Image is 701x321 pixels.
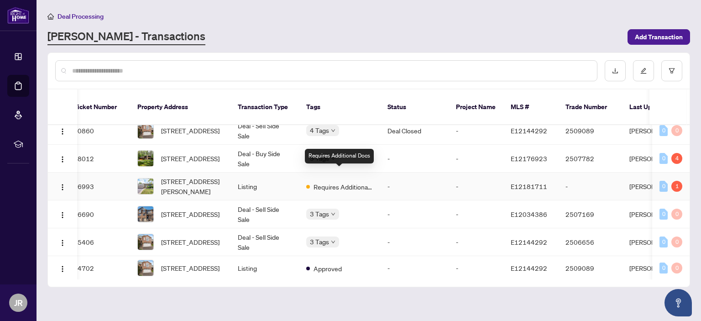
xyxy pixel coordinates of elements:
[230,256,299,280] td: Listing
[331,128,335,133] span: down
[671,181,682,192] div: 1
[558,200,622,228] td: 2507169
[671,125,682,136] div: 0
[138,123,153,138] img: thumbnail-img
[59,184,66,191] img: Logo
[59,128,66,135] img: Logo
[659,181,668,192] div: 0
[310,125,329,136] span: 4 Tags
[661,60,682,81] button: filter
[558,89,622,125] th: Trade Number
[671,263,682,274] div: 0
[622,117,691,145] td: [PERSON_NAME]
[511,238,547,246] span: E12144292
[622,200,691,228] td: [PERSON_NAME]
[305,149,374,163] div: Requires Additional Docs
[161,126,220,136] span: [STREET_ADDRESS]
[622,173,691,200] td: [PERSON_NAME]
[511,126,547,135] span: E12144292
[310,237,329,247] span: 3 Tags
[380,228,449,256] td: -
[449,228,503,256] td: -
[622,228,691,256] td: [PERSON_NAME]
[59,156,66,163] img: Logo
[449,200,503,228] td: -
[59,239,66,247] img: Logo
[55,151,70,166] button: Logo
[230,173,299,200] td: Listing
[66,228,130,256] td: 35406
[66,173,130,200] td: 36993
[314,263,342,274] span: Approved
[380,200,449,228] td: -
[659,263,668,274] div: 0
[622,256,691,280] td: [PERSON_NAME]
[558,173,622,200] td: -
[66,256,130,280] td: 34702
[380,256,449,280] td: -
[605,60,626,81] button: download
[14,296,23,309] span: JR
[161,237,220,247] span: [STREET_ADDRESS]
[669,68,675,74] span: filter
[612,68,618,74] span: download
[47,29,205,45] a: [PERSON_NAME] - Transactions
[628,29,690,45] button: Add Transaction
[299,89,380,125] th: Tags
[633,60,654,81] button: edit
[511,154,547,163] span: E12176923
[66,89,130,125] th: Ticket Number
[380,145,449,173] td: -
[659,209,668,220] div: 0
[55,261,70,275] button: Logo
[511,182,547,190] span: E12181711
[161,176,223,196] span: [STREET_ADDRESS][PERSON_NAME]
[138,179,153,194] img: thumbnail-img
[558,145,622,173] td: 2507782
[640,68,647,74] span: edit
[503,89,558,125] th: MLS #
[230,200,299,228] td: Deal - Sell Side Sale
[659,237,668,247] div: 0
[511,264,547,272] span: E12144292
[55,235,70,249] button: Logo
[47,13,54,20] span: home
[230,89,299,125] th: Transaction Type
[664,289,692,316] button: Open asap
[659,125,668,136] div: 0
[449,173,503,200] td: -
[138,151,153,166] img: thumbnail-img
[66,145,130,173] td: 38012
[230,117,299,145] td: Deal - Sell Side Sale
[59,211,66,219] img: Logo
[558,228,622,256] td: 2506656
[380,117,449,145] td: Deal Closed
[331,212,335,216] span: down
[130,89,230,125] th: Property Address
[7,7,29,24] img: logo
[138,206,153,222] img: thumbnail-img
[449,145,503,173] td: -
[59,265,66,273] img: Logo
[671,237,682,247] div: 0
[58,12,104,21] span: Deal Processing
[161,263,220,273] span: [STREET_ADDRESS]
[161,153,220,163] span: [STREET_ADDRESS]
[230,145,299,173] td: Deal - Buy Side Sale
[671,153,682,164] div: 4
[138,260,153,276] img: thumbnail-img
[331,240,335,244] span: down
[66,200,130,228] td: 36690
[55,179,70,194] button: Logo
[659,153,668,164] div: 0
[380,89,449,125] th: Status
[380,173,449,200] td: -
[558,117,622,145] td: 2509089
[55,123,70,138] button: Logo
[635,30,683,44] span: Add Transaction
[449,117,503,145] td: -
[622,145,691,173] td: [PERSON_NAME]
[230,228,299,256] td: Deal - Sell Side Sale
[671,209,682,220] div: 0
[511,210,547,218] span: E12034386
